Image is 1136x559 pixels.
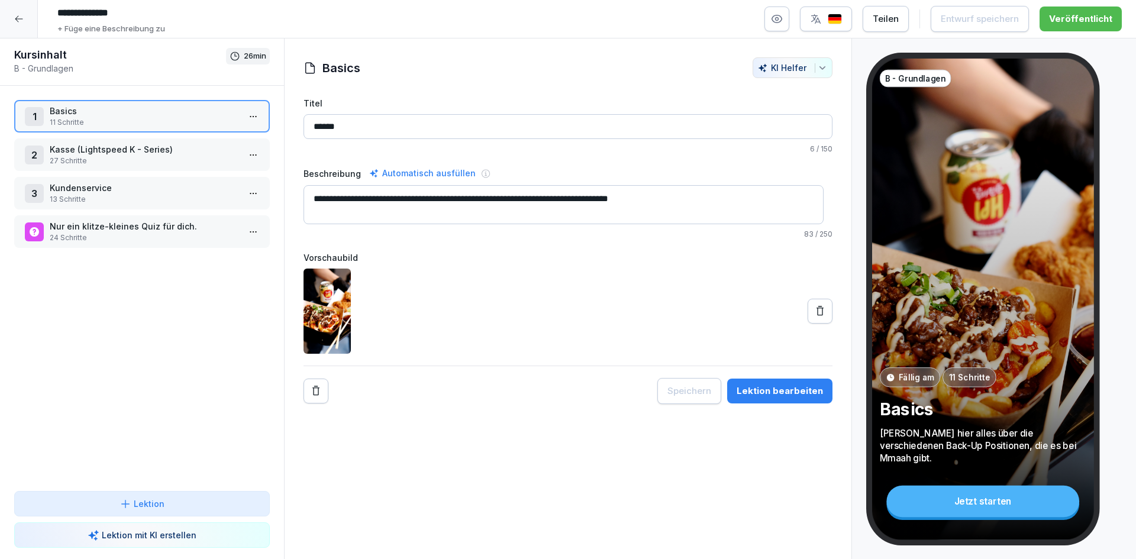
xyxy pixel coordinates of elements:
p: 26 min [244,50,266,62]
button: Entwurf speichern [931,6,1029,32]
div: 2 [25,146,44,164]
p: [PERSON_NAME] hier alles über die verschiedenen Back-Up Positionen, die es bei Mmaah gibt. [880,426,1086,464]
button: Lektion bearbeiten [727,379,832,403]
p: 11 Schritte [948,371,990,383]
p: Fällig am [898,371,934,383]
p: 13 Schritte [50,194,239,205]
div: Lektion bearbeiten [737,384,823,398]
p: 11 Schritte [50,117,239,128]
span: 83 [804,230,814,238]
p: Kasse (Lightspeed K - Series) [50,143,239,156]
label: Beschreibung [304,167,361,180]
p: Basics [880,399,1086,420]
div: 2Kasse (Lightspeed K - Series)27 Schritte [14,138,270,171]
div: Teilen [873,12,899,25]
button: Speichern [657,378,721,404]
div: Nur ein klitze-kleines Quiz für dich.24 Schritte [14,215,270,248]
div: Veröffentlicht [1049,12,1112,25]
p: 24 Schritte [50,232,239,243]
button: Remove [304,379,328,403]
p: B - Grundlagen [885,72,946,84]
span: 6 [810,144,815,153]
p: / 250 [304,229,832,240]
button: Veröffentlicht [1040,7,1122,31]
div: 1Basics11 Schritte [14,100,270,133]
p: Nur ein klitze-kleines Quiz für dich. [50,220,239,232]
button: KI Helfer [753,57,832,78]
label: Titel [304,97,832,109]
div: Speichern [667,384,711,398]
div: 3 [25,184,44,203]
div: KI Helfer [758,63,827,73]
label: Vorschaubild [304,251,832,264]
div: 3Kundenservice13 Schritte [14,177,270,209]
div: Entwurf speichern [941,12,1019,25]
p: B - Grundlagen [14,62,226,75]
button: Lektion mit KI erstellen [14,522,270,548]
p: 27 Schritte [50,156,239,166]
div: Jetzt starten [886,486,1079,517]
p: Basics [50,105,239,117]
h1: Kursinhalt [14,48,226,62]
p: Kundenservice [50,182,239,194]
p: / 150 [304,144,832,154]
p: + Füge eine Beschreibung zu [57,23,165,35]
p: Lektion mit KI erstellen [102,529,196,541]
button: Teilen [863,6,909,32]
button: Lektion [14,491,270,516]
img: de.svg [828,14,842,25]
div: 1 [25,107,44,126]
h1: Basics [322,59,360,77]
div: Automatisch ausfüllen [367,166,478,180]
img: vnaadnu8rnfqv30b2xgpz88n.png [304,269,351,354]
p: Lektion [134,497,164,510]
